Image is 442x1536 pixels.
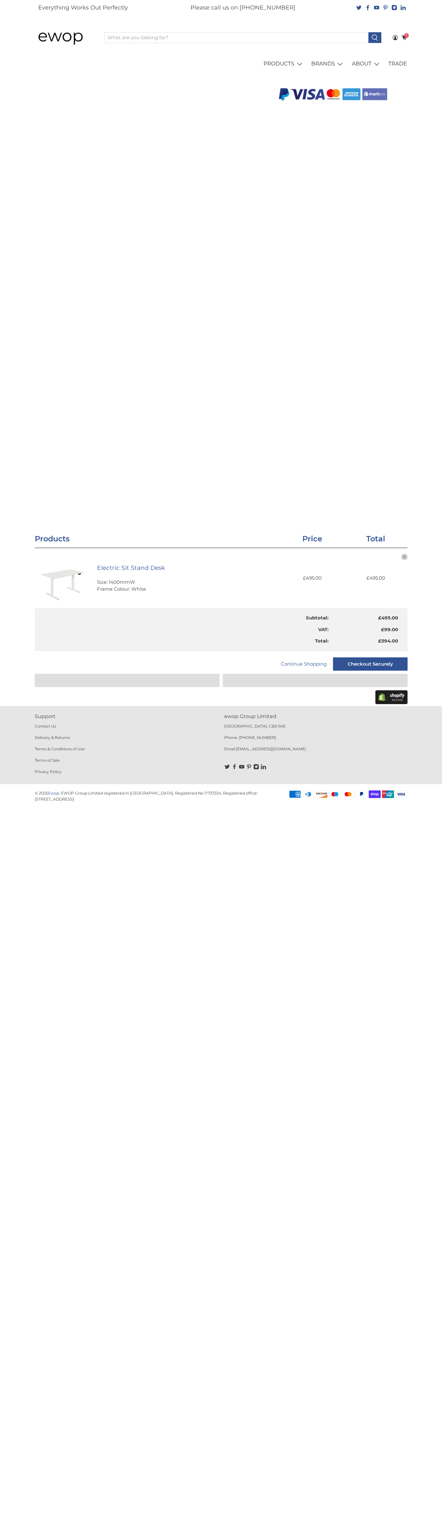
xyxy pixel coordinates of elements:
[348,55,385,73] a: ABOUT
[224,746,408,758] p: Email:
[79,297,363,309] h1: Shopping Cart
[401,35,407,40] a: 1
[39,554,86,602] img: Electric Sit Stand Desk - 1400mmW / White
[35,724,56,728] a: Contact Us
[97,564,165,571] a: Electric Sit Stand Desk
[385,55,411,73] a: TRADE
[105,32,369,43] input: What are you looking for?
[224,637,329,645] p: Total:
[224,713,408,720] p: ewop Group Limited
[224,626,329,633] p: VAT:
[38,3,128,12] p: Everything Works Out Perfectly
[281,575,344,582] span: £495.00
[224,735,408,746] p: Phone: [PHONE_NUMBER]
[308,55,348,73] a: BRANDS
[401,554,408,560] button: close
[281,533,344,545] h3: Price
[97,586,130,592] span: Frame Colour:
[404,33,409,38] span: 1
[378,638,398,644] span: £594.00
[333,657,408,671] input: Checkout Securely
[191,3,295,12] p: Please call us on [PHONE_NUMBER]
[281,661,327,667] a: Continue Shopping
[35,758,60,763] a: Terms of Sale
[375,687,411,704] img: Shopify secure badge
[381,626,398,632] span: £99.00
[35,713,218,720] p: Support
[32,55,411,73] nav: main navigation
[35,769,62,774] a: Privacy Policy
[35,791,60,795] p: © 2025 .
[131,586,146,592] span: White
[344,533,408,545] h3: Total
[48,791,59,795] a: Ewop
[35,533,281,545] h3: Products
[344,575,408,582] span: £495.00
[224,614,329,622] p: Subtotal:
[378,615,398,621] span: £495.00
[35,735,70,740] a: Delivery & Returns
[236,747,306,751] a: [EMAIL_ADDRESS][DOMAIN_NAME]
[35,554,91,602] a: Electric Sit Stand Desk - 1400mmW / White
[224,723,408,735] p: [GEOGRAPHIC_DATA], CB3 0AE
[97,579,107,585] span: Size:
[109,579,135,585] span: 1400mmW
[260,55,308,73] a: PRODUCTS
[35,791,258,802] p: EWOP Group Limited registered in [GEOGRAPHIC_DATA]. Registered No 11737224. Registered office: [S...
[35,747,85,751] a: Terms & Conditions of Use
